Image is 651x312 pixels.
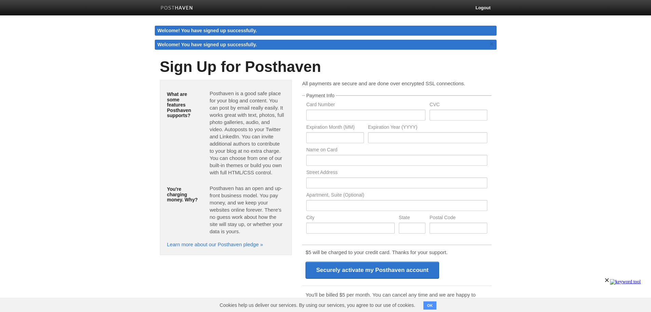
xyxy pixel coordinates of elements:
label: Expiration Year (YYYY) [368,125,487,131]
a: × [489,40,495,48]
label: State [399,215,425,222]
label: City [306,215,395,222]
label: Expiration Month (MM) [306,125,364,131]
span: Cookies help us deliver our services. By using our services, you agree to our use of cookies. [213,298,422,312]
input: Securely activate my Posthaven account [306,262,439,279]
label: CVC [430,102,487,109]
p: $5 will be charged to your credit card. Thanks for your support. [306,249,488,256]
label: Street Address [306,170,487,176]
p: Posthaven is a good safe place for your blog and content. You can post by email really easily. It... [209,90,285,176]
p: Posthaven has an open and up-front business model. You pay money, and we keep your websites onlin... [209,185,285,235]
p: You'll be billed $5 per month. You can cancel any time and we are happy to refund your payment if... [306,291,488,305]
button: OK [423,301,437,310]
h1: Sign Up for Posthaven [160,59,491,75]
label: Postal Code [430,215,487,222]
a: Learn more about our Posthaven pledge » [167,241,263,247]
label: Card Number [306,102,425,109]
h5: You're charging money. Why? [167,187,200,202]
img: Posthaven-bar [161,6,193,11]
span: Welcome! You have signed up successfully. [158,42,257,47]
label: Apartment, Suite (Optional) [306,192,487,199]
div: Welcome! You have signed up successfully. [155,26,497,36]
legend: Payment Info [305,93,336,98]
label: Name on Card [306,147,487,154]
p: All payments are secure and are done over encrypted SSL connections. [302,80,491,87]
h5: What are some features Posthaven supports? [167,92,200,118]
